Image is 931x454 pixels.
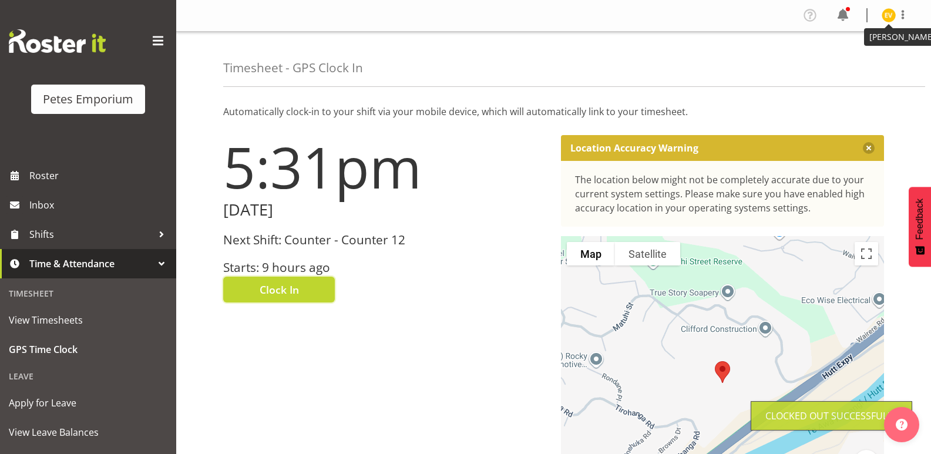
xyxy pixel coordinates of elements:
span: Clock In [260,282,299,297]
h1: 5:31pm [223,135,547,199]
div: Petes Emporium [43,90,133,108]
span: Shifts [29,226,153,243]
span: Feedback [915,199,925,240]
span: View Leave Balances [9,423,167,441]
button: Show street map [567,242,615,265]
img: Rosterit website logo [9,29,106,53]
span: Time & Attendance [29,255,153,273]
img: eva-vailini10223.jpg [882,8,896,22]
p: Location Accuracy Warning [570,142,698,154]
span: Apply for Leave [9,394,167,412]
a: View Leave Balances [3,418,173,447]
div: Leave [3,364,173,388]
div: The location below might not be completely accurate due to your current system settings. Please m... [575,173,870,215]
h3: Next Shift: Counter - Counter 12 [223,233,547,247]
img: help-xxl-2.png [896,419,908,431]
button: Show satellite imagery [615,242,680,265]
span: Inbox [29,196,170,214]
h3: Starts: 9 hours ago [223,261,547,274]
span: GPS Time Clock [9,341,167,358]
a: Apply for Leave [3,388,173,418]
p: Automatically clock-in to your shift via your mobile device, which will automatically link to you... [223,105,884,119]
button: Feedback - Show survey [909,187,931,267]
a: GPS Time Clock [3,335,173,364]
div: Clocked out Successfully [765,409,898,423]
button: Close message [863,142,875,154]
button: Clock In [223,277,335,302]
span: View Timesheets [9,311,167,329]
span: Roster [29,167,170,184]
h4: Timesheet - GPS Clock In [223,61,363,75]
button: Toggle fullscreen view [855,242,878,265]
h2: [DATE] [223,201,547,219]
a: View Timesheets [3,305,173,335]
div: Timesheet [3,281,173,305]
